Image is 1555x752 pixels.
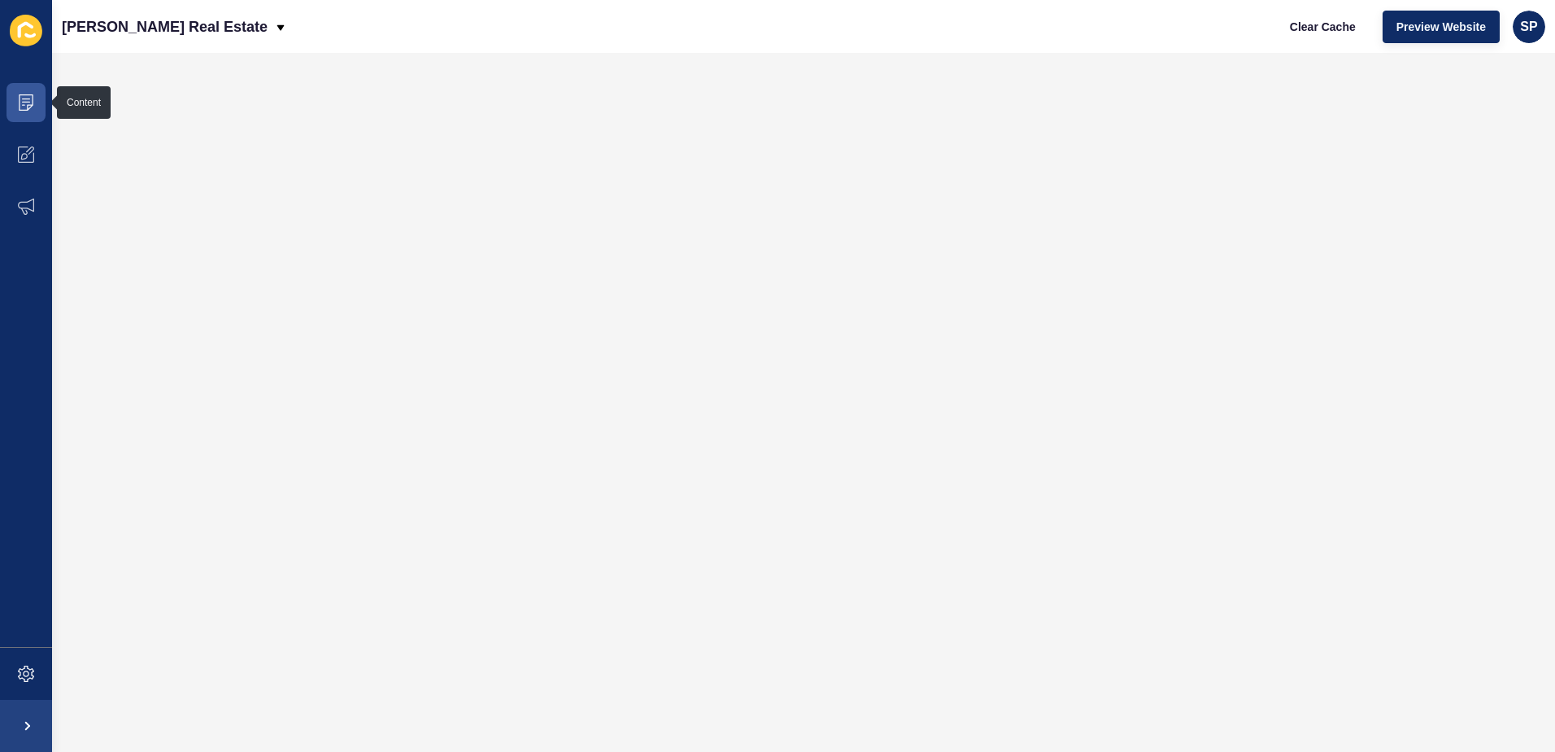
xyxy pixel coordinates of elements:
span: Clear Cache [1290,19,1356,35]
span: Preview Website [1396,19,1486,35]
div: Content [67,96,101,109]
button: Preview Website [1383,11,1500,43]
span: SP [1520,19,1537,35]
button: Clear Cache [1276,11,1370,43]
p: [PERSON_NAME] Real Estate [62,7,268,47]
